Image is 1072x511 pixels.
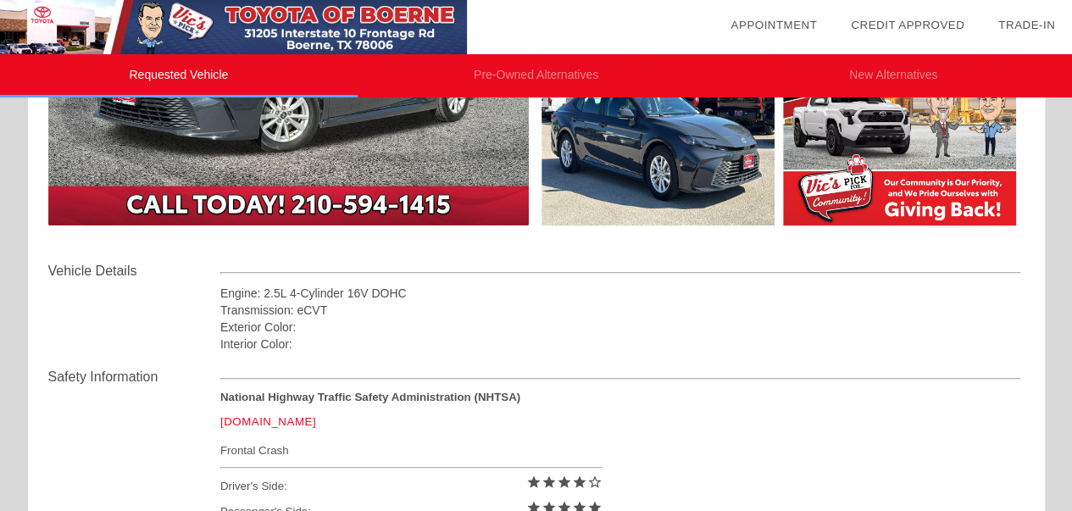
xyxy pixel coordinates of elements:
div: Transmission: eCVT [220,302,1021,319]
i: star [542,475,557,490]
div: Frontal Crash [220,440,603,461]
div: Safety Information [48,367,220,387]
div: Driver's Side: [220,474,603,499]
div: Exterior Color: [220,319,1021,336]
a: Credit Approved [851,19,964,31]
img: image.aspx [783,51,1016,225]
a: Appointment [730,19,817,31]
a: [DOMAIN_NAME] [220,415,316,428]
strong: National Highway Traffic Safety Administration (NHTSA) [220,391,520,403]
i: star [572,475,587,490]
i: star_border [587,475,603,490]
div: Engine: 2.5L 4-Cylinder 16V DOHC [220,285,1021,302]
div: Interior Color: [220,336,1021,353]
i: star [557,475,572,490]
i: star [526,475,542,490]
li: New Alternatives [714,54,1072,97]
li: Pre-Owned Alternatives [358,54,715,97]
a: Trade-In [998,19,1055,31]
img: image.aspx [542,51,775,225]
div: Vehicle Details [48,261,220,281]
